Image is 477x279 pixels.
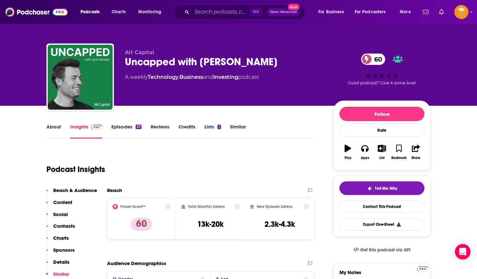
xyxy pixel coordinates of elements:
[46,124,61,139] a: About
[53,259,69,265] p: Details
[46,235,69,247] button: Charts
[179,74,203,80] a: Business
[417,266,428,272] img: Podchaser Pro
[70,124,102,139] a: InsightsPodchaser Pro
[188,204,225,209] h2: Total Monthly Listens
[375,186,397,191] span: Tell Me Why
[213,74,238,80] a: Investing
[107,187,122,193] h2: Reach
[314,7,352,17] button: open menu
[148,74,178,80] a: Technology
[348,80,416,85] span: Good podcast? Give it some love!
[348,242,416,258] a: Get this podcast via API
[134,7,170,17] button: open menu
[53,199,72,205] p: Content
[367,186,372,191] img: tell me why sparkle
[46,164,105,174] h1: Podcast Insights
[417,265,428,272] a: Pro website
[391,156,407,160] div: Bookmark
[455,244,471,260] div: Open Intercom Messenger
[390,140,407,164] button: Bookmark
[379,156,385,160] div: List
[136,125,141,129] div: 27
[257,204,292,209] h2: New Episode Listens
[5,6,67,18] img: Podchaser - Follow, Share and Rate Podcasts
[454,5,469,19] button: Show profile menu
[120,204,146,209] h2: Power Score™
[339,181,424,195] button: tell me why sparkleTell Me Why
[454,5,469,19] span: Logged in as ShreveWilliams
[53,223,75,229] p: Contacts
[203,74,213,80] span: and
[46,187,97,199] button: Reach & Audience
[107,260,166,266] h2: Audience Demographics
[107,7,129,17] a: Charts
[125,73,259,81] div: A weekly podcast
[53,271,69,277] p: Similar
[333,49,431,90] div: 60Good podcast? Give it some love!
[80,7,100,17] span: Podcasts
[339,218,424,231] button: Export One-Sheet
[204,124,221,139] a: Lists1
[360,247,410,253] span: Get this podcast via API
[111,124,141,139] a: Episodes27
[454,5,469,19] img: User Profile
[91,125,102,130] img: Podchaser Pro
[339,107,424,121] button: Follow
[355,7,386,17] span: For Podcasters
[400,7,411,17] span: More
[267,8,300,16] button: Open AdvancedNew
[76,7,108,17] button: open menu
[217,125,221,129] div: 1
[395,7,419,17] button: open menu
[46,199,72,211] button: Content
[46,259,69,271] button: Details
[230,124,246,139] a: Similar
[112,7,126,17] span: Charts
[138,7,161,17] span: Monitoring
[180,5,312,19] div: Search podcasts, credits, & more...
[361,54,385,65] a: 60
[356,140,373,164] button: Apps
[368,54,385,65] span: 60
[264,219,295,229] h3: 2.3k-4.3k
[53,235,69,241] p: Charts
[46,247,75,259] button: Sponsors
[339,124,424,137] div: Rate
[46,211,68,223] button: Social
[250,8,262,16] span: ⌘ K
[197,219,224,229] h3: 13k-20k
[420,6,431,18] a: Show notifications dropdown
[373,140,390,164] button: List
[151,124,169,139] a: Reviews
[270,10,297,14] span: Open Advanced
[436,6,446,18] a: Show notifications dropdown
[411,156,420,160] div: Share
[125,49,154,55] span: Alt Capital
[408,140,424,164] button: Share
[178,124,195,139] a: Credits
[53,187,97,193] p: Reach & Audience
[131,218,152,231] p: 60
[46,223,75,235] button: Contacts
[178,74,179,80] span: ,
[318,7,344,17] span: For Business
[345,156,351,160] div: Play
[288,4,300,10] span: New
[361,156,369,160] div: Apps
[192,7,250,17] input: Search podcasts, credits, & more...
[339,200,424,213] a: Contact This Podcast
[48,45,113,110] img: Uncapped with Jack Altman
[339,140,356,164] button: Play
[53,247,75,253] p: Sponsors
[53,211,68,217] p: Social
[350,7,395,17] button: open menu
